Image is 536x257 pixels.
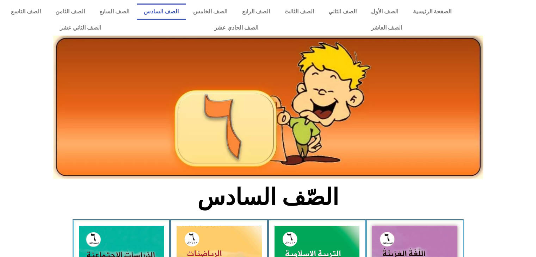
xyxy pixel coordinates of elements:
[406,4,458,20] a: الصفحة الرئيسية
[137,4,186,20] a: الصف السادس
[152,183,384,211] h2: الصّف السادس
[92,4,136,20] a: الصف السابع
[321,4,364,20] a: الصف الثاني
[235,4,277,20] a: الصف الرابع
[158,20,314,36] a: الصف الحادي عشر
[315,20,458,36] a: الصف العاشر
[186,4,235,20] a: الصف الخامس
[4,20,158,36] a: الصف الثاني عشر
[364,4,406,20] a: الصف الأول
[4,4,48,20] a: الصف التاسع
[277,4,321,20] a: الصف الثالث
[48,4,92,20] a: الصف الثامن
